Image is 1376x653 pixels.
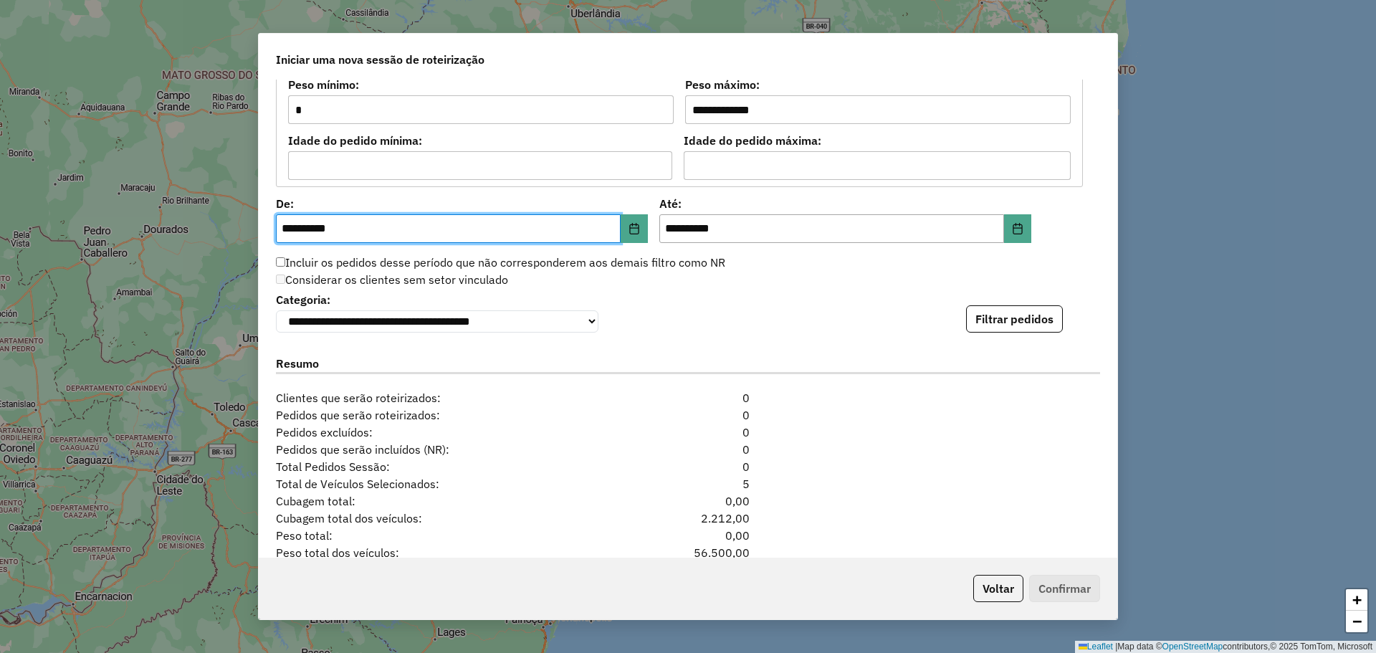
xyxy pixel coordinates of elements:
[267,458,618,475] span: Total Pedidos Sessão:
[966,305,1063,333] button: Filtrar pedidos
[276,195,648,212] label: De:
[684,132,1071,149] label: Idade do pedido máxima:
[1079,642,1113,652] a: Leaflet
[267,527,618,544] span: Peso total:
[276,257,285,267] input: Incluir os pedidos desse período que não corresponderem aos demais filtro como NR
[267,424,618,441] span: Pedidos excluídos:
[276,254,725,271] label: Incluir os pedidos desse período que não corresponderem aos demais filtro como NR
[267,389,618,406] span: Clientes que serão roteirizados:
[1004,214,1031,243] button: Choose Date
[267,475,618,492] span: Total de Veículos Selecionados:
[1346,589,1367,611] a: Zoom in
[618,510,758,527] div: 2.212,00
[276,271,508,288] label: Considerar os clientes sem setor vinculado
[973,575,1023,602] button: Voltar
[618,389,758,406] div: 0
[288,132,672,149] label: Idade do pedido mínima:
[1352,591,1362,609] span: +
[618,424,758,441] div: 0
[276,51,484,68] span: Iniciar uma nova sessão de roteirização
[267,510,618,527] span: Cubagem total dos veículos:
[1115,642,1117,652] span: |
[618,406,758,424] div: 0
[267,492,618,510] span: Cubagem total:
[618,544,758,561] div: 56.500,00
[685,76,1071,93] label: Peso máximo:
[1346,611,1367,632] a: Zoom out
[618,527,758,544] div: 0,00
[659,195,1031,212] label: Até:
[618,441,758,458] div: 0
[288,76,674,93] label: Peso mínimo:
[618,492,758,510] div: 0,00
[618,458,758,475] div: 0
[267,441,618,458] span: Pedidos que serão incluídos (NR):
[276,275,285,284] input: Considerar os clientes sem setor vinculado
[618,475,758,492] div: 5
[267,406,618,424] span: Pedidos que serão roteirizados:
[276,355,1100,374] label: Resumo
[276,291,598,308] label: Categoria:
[621,214,648,243] button: Choose Date
[1352,612,1362,630] span: −
[1075,641,1376,653] div: Map data © contributors,© 2025 TomTom, Microsoft
[267,544,618,561] span: Peso total dos veículos:
[1162,642,1223,652] a: OpenStreetMap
